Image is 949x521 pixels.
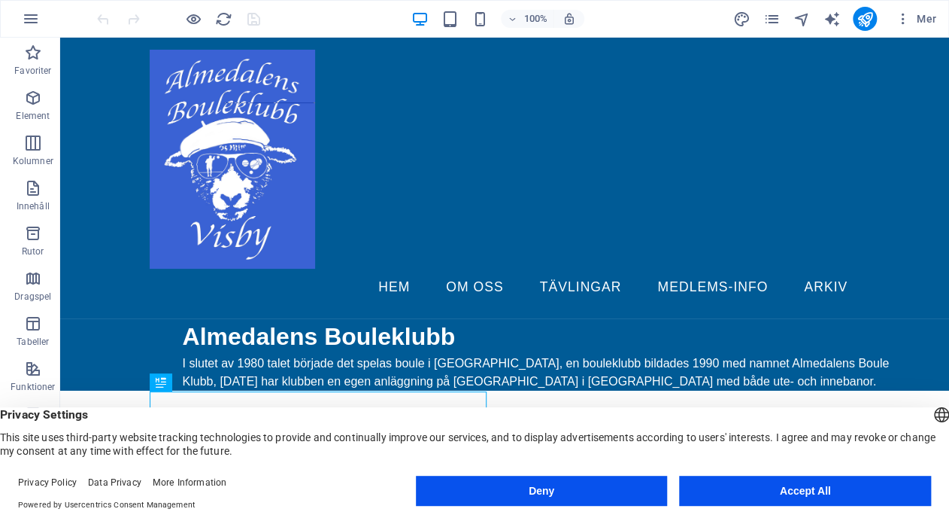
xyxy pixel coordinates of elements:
p: Rutor [22,245,44,257]
p: Funktioner [11,381,55,393]
p: Innehåll [17,200,50,212]
span: Mer [895,11,936,26]
p: Dragspel [14,291,51,303]
i: Navigatör [793,11,811,28]
button: navigator [793,10,811,28]
i: Justera zoomnivån automatiskt vid storleksändring för att passa vald enhet. [562,12,576,26]
i: Design (Ctrl+Alt+Y) [733,11,750,28]
i: Publicera [857,11,874,28]
button: text_generator [823,10,841,28]
h6: 100% [523,10,547,28]
button: Mer [889,7,942,31]
i: AI Writer [823,11,841,28]
button: 100% [501,10,554,28]
button: Klicka här för att lämna förhandsvisningsläge och fortsätta redigera [184,10,202,28]
button: publish [853,7,877,31]
p: Kolumner [13,155,53,167]
p: Tabeller [17,336,49,348]
i: Uppdatera sida [215,11,232,28]
p: Element [16,110,50,122]
button: reload [214,10,232,28]
button: pages [763,10,781,28]
i: Sidor (Ctrl+Alt+S) [763,11,781,28]
button: design [732,10,750,28]
p: Favoriter [14,65,51,77]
